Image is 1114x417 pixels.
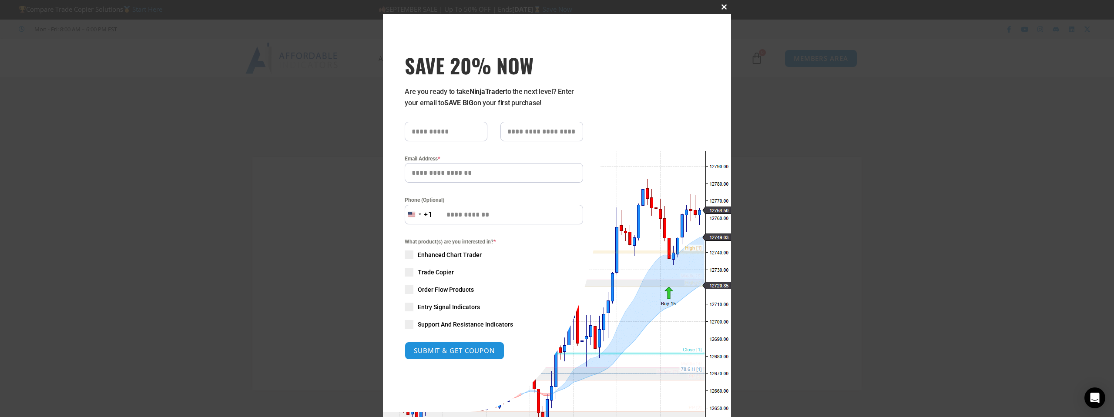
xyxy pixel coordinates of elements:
[418,250,482,259] span: Enhanced Chart Trader
[418,268,454,277] span: Trade Copier
[424,209,433,220] div: +1
[405,303,583,311] label: Entry Signal Indicators
[418,285,474,294] span: Order Flow Products
[405,237,583,246] span: What product(s) are you interested in?
[418,303,480,311] span: Entry Signal Indicators
[405,342,504,360] button: SUBMIT & GET COUPON
[405,285,583,294] label: Order Flow Products
[1084,387,1105,408] div: Open Intercom Messenger
[405,268,583,277] label: Trade Copier
[405,86,583,109] p: Are you ready to take to the next level? Enter your email to on your first purchase!
[470,87,505,96] strong: NinjaTrader
[444,99,473,107] strong: SAVE BIG
[405,320,583,329] label: Support And Resistance Indicators
[418,320,513,329] span: Support And Resistance Indicators
[405,196,583,204] label: Phone (Optional)
[405,53,583,77] span: SAVE 20% NOW
[405,205,433,224] button: Selected country
[405,154,583,163] label: Email Address
[405,250,583,259] label: Enhanced Chart Trader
